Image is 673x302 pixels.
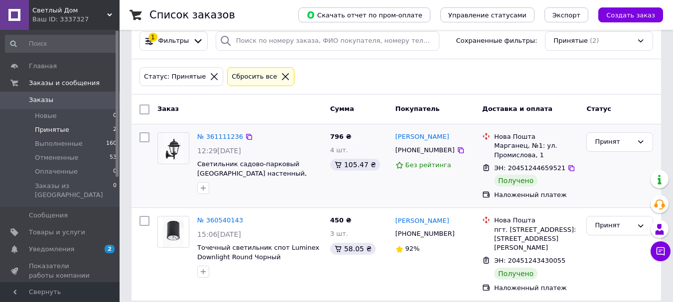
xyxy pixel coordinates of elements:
span: Заказы [29,96,53,104]
span: Создать заказ [606,11,655,19]
span: 2 [113,125,117,134]
button: Создать заказ [598,7,663,22]
div: Наложенный платеж [494,191,578,200]
div: 105.47 ₴ [330,159,380,171]
div: [PHONE_NUMBER] [394,144,457,157]
span: Сумма [330,105,354,112]
div: 58.05 ₴ [330,243,376,255]
a: Фото товару [157,216,189,248]
span: 15:06[DATE] [197,230,241,238]
span: Оплаченные [35,167,78,176]
span: 4 шт. [330,146,348,154]
span: Экспорт [552,11,580,19]
span: Скачать отчет по пром-оплате [306,10,422,19]
span: Уведомления [29,245,74,254]
span: 12:29[DATE] [197,147,241,155]
div: Нова Пошта [494,132,578,141]
div: Нова Пошта [494,216,578,225]
div: Марганец, №1: ул. Промислова, 1 [494,141,578,159]
span: Выполненные [35,139,83,148]
button: Управление статусами [440,7,535,22]
span: Отмененные [35,153,78,162]
div: Сбросить все [230,72,279,82]
span: (2) [590,37,599,44]
span: ЭН: 20451243430055 [494,257,565,264]
span: Статус [586,105,611,112]
span: Без рейтинга [405,161,451,169]
a: Точечный светильник спот Luminex Downlight Round Чорный [197,244,319,261]
span: 0 [113,167,117,176]
span: Принятые [35,125,69,134]
a: [PERSON_NAME] [396,132,449,142]
button: Экспорт [544,7,588,22]
div: Получено [494,268,538,280]
a: Фото товару [157,132,189,164]
a: № 360540143 [197,216,243,224]
span: 160 [106,139,117,148]
span: Сохраненные фильтры: [456,36,538,46]
span: Главная [29,62,57,71]
span: Заказ [157,105,179,112]
button: Чат с покупателем [651,241,671,261]
span: Сообщения [29,211,68,220]
span: 2 [105,245,115,253]
button: Скачать отчет по пром-оплате [298,7,430,22]
span: 0 [113,111,117,120]
span: Светлый Дом [32,6,107,15]
span: Заказы из [GEOGRAPHIC_DATA] [35,182,113,200]
a: Светильник садово-парковый [GEOGRAPHIC_DATA] настенный, ТЕЛП, черный с прозрачныйм стеклом [197,160,307,196]
div: пгт. [STREET_ADDRESS]: [STREET_ADDRESS][PERSON_NAME] [494,225,578,253]
span: Покупатель [396,105,440,112]
span: 53 [110,153,117,162]
div: Наложенный платеж [494,284,578,293]
span: Показатели работы компании [29,262,92,280]
span: Принятые [553,36,588,46]
a: Создать заказ [588,11,663,18]
span: 3 шт. [330,230,348,237]
div: Принят [595,220,633,231]
a: № 361111236 [197,133,243,140]
span: Доставка и оплата [482,105,552,112]
h1: Список заказов [149,9,235,21]
span: 92% [405,245,420,252]
a: [PERSON_NAME] [396,216,449,226]
span: Фильтры [158,36,189,46]
span: Товары и услуги [29,228,85,237]
div: Статус: Принятые [142,72,208,82]
span: ЭН: 20451244659521 [494,164,565,172]
input: Поиск [5,35,118,53]
span: Новые [35,111,57,120]
span: 796 ₴ [330,133,352,140]
span: 0 [113,182,117,200]
div: Получено [494,175,538,187]
div: 1 [148,33,157,42]
img: Фото товару [163,133,184,164]
span: 450 ₴ [330,216,352,224]
span: Управление статусами [448,11,527,19]
div: Ваш ID: 3337327 [32,15,120,24]
div: Принят [595,137,633,147]
input: Поиск по номеру заказа, ФИО покупателя, номеру телефона, Email, номеру накладной [216,31,439,51]
img: Фото товару [163,216,184,247]
span: Заказы и сообщения [29,79,100,88]
div: [PHONE_NUMBER] [394,227,457,240]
